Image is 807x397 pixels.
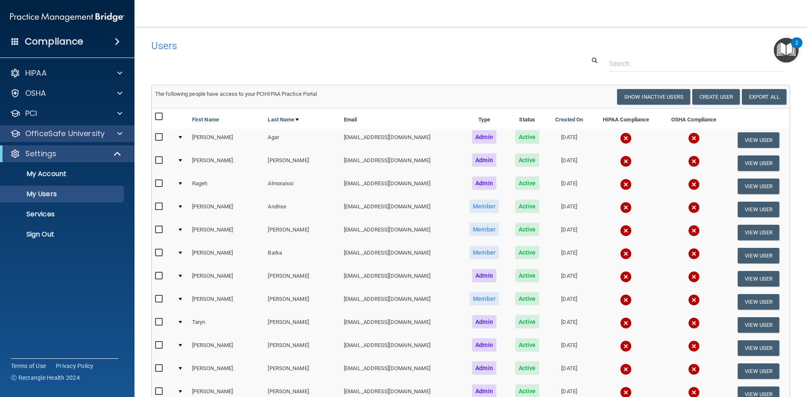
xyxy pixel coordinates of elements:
td: [DATE] [547,337,591,360]
p: Sign Out [5,230,120,239]
td: Rageh [189,175,265,198]
button: View User [738,317,779,333]
a: Export All [742,89,786,105]
a: OSHA [10,88,122,98]
span: Admin [472,338,496,352]
th: Status [507,108,547,129]
a: Privacy Policy [56,362,94,370]
a: Terms of Use [11,362,46,370]
span: Active [515,176,539,190]
img: cross.ca9f0e7f.svg [620,179,632,190]
span: Member [469,292,499,305]
p: HIPAA [25,68,47,78]
button: View User [738,202,779,217]
p: OSHA [25,88,46,98]
span: Ⓒ Rectangle Health 2024 [11,373,80,382]
span: Admin [472,130,496,144]
iframe: Drift Widget Chat Controller [765,339,797,371]
td: [PERSON_NAME] [189,290,265,313]
h4: Users [151,40,519,51]
h4: Compliance [25,36,83,47]
img: cross.ca9f0e7f.svg [688,225,700,237]
button: Show Inactive Users [617,89,690,105]
td: Barka [264,244,340,267]
p: OfficeSafe University [25,129,105,139]
span: Admin [472,176,496,190]
td: [EMAIL_ADDRESS][DOMAIN_NAME] [340,129,461,152]
span: Admin [472,269,496,282]
img: cross.ca9f0e7f.svg [688,294,700,306]
p: PCI [25,108,37,118]
td: [DATE] [547,152,591,175]
a: First Name [192,115,219,125]
button: View User [738,225,779,240]
img: cross.ca9f0e7f.svg [620,202,632,213]
img: cross.ca9f0e7f.svg [620,363,632,375]
img: cross.ca9f0e7f.svg [688,179,700,190]
img: cross.ca9f0e7f.svg [620,132,632,144]
td: Taryn [189,313,265,337]
img: cross.ca9f0e7f.svg [688,155,700,167]
button: Create User [692,89,740,105]
span: Member [469,223,499,236]
td: [EMAIL_ADDRESS][DOMAIN_NAME] [340,267,461,290]
td: [EMAIL_ADDRESS][DOMAIN_NAME] [340,313,461,337]
td: [DATE] [547,267,591,290]
td: [EMAIL_ADDRESS][DOMAIN_NAME] [340,360,461,383]
button: View User [738,248,779,263]
span: The following people have access to your PCIHIPAA Practice Portal [155,91,317,97]
img: cross.ca9f0e7f.svg [620,294,632,306]
th: HIPAA Compliance [591,108,660,129]
button: View User [738,294,779,310]
span: Active [515,269,539,282]
td: [EMAIL_ADDRESS][DOMAIN_NAME] [340,198,461,221]
p: My Users [5,190,120,198]
td: [PERSON_NAME] [189,152,265,175]
span: Active [515,246,539,259]
span: Member [469,200,499,213]
td: [PERSON_NAME] [189,337,265,360]
td: [DATE] [547,129,591,152]
span: Active [515,200,539,213]
td: [PERSON_NAME] [189,244,265,267]
img: cross.ca9f0e7f.svg [620,225,632,237]
button: View User [738,271,779,287]
td: [PERSON_NAME] [189,129,265,152]
img: cross.ca9f0e7f.svg [688,202,700,213]
td: [PERSON_NAME] [264,313,340,337]
img: cross.ca9f0e7f.svg [620,340,632,352]
button: View User [738,340,779,356]
a: HIPAA [10,68,122,78]
span: Active [515,292,539,305]
td: [PERSON_NAME] [189,360,265,383]
td: [PERSON_NAME] [264,290,340,313]
td: [PERSON_NAME] [264,221,340,244]
a: PCI [10,108,122,118]
p: My Account [5,170,120,178]
td: [DATE] [547,244,591,267]
button: View User [738,363,779,379]
th: Type [461,108,508,129]
td: [DATE] [547,198,591,221]
td: [PERSON_NAME] [264,360,340,383]
a: Created On [555,115,583,125]
img: cross.ca9f0e7f.svg [688,271,700,283]
td: [EMAIL_ADDRESS][DOMAIN_NAME] [340,290,461,313]
span: Active [515,130,539,144]
span: Active [515,338,539,352]
th: Email [340,108,461,129]
a: Last Name [268,115,299,125]
img: PMB logo [10,9,124,26]
td: Andrise [264,198,340,221]
a: Settings [10,149,122,159]
button: Open Resource Center, 2 new notifications [774,38,799,63]
input: Search [609,56,784,71]
td: [DATE] [547,175,591,198]
td: [EMAIL_ADDRESS][DOMAIN_NAME] [340,221,461,244]
button: View User [738,155,779,171]
td: Agar [264,129,340,152]
img: cross.ca9f0e7f.svg [688,340,700,352]
td: [DATE] [547,290,591,313]
p: Services [5,210,120,218]
span: Active [515,315,539,329]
